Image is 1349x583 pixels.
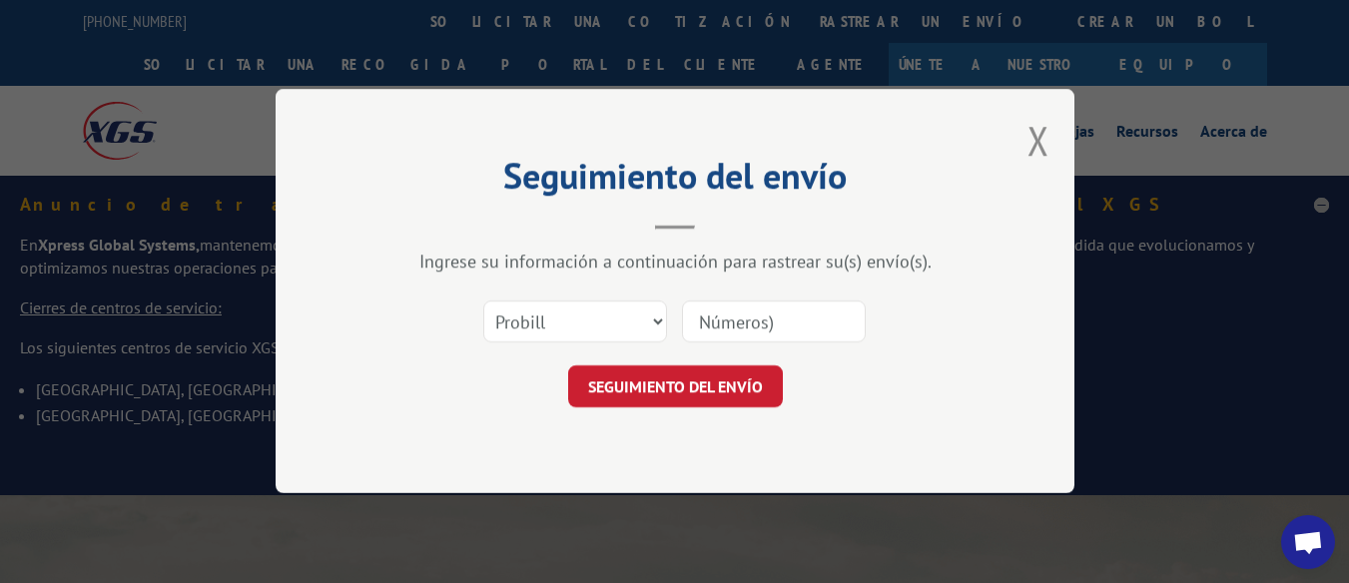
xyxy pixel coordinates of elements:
[503,152,847,199] font: Seguimiento del envío
[682,301,866,343] input: Números)
[587,377,762,397] font: SEGUIMIENTO DEL ENVÍO
[1027,114,1049,167] button: Cerrar modal
[418,251,931,274] font: Ingrese su información a continuación para rastrear su(s) envío(s).
[1281,515,1335,569] a: Chat abierto
[567,366,782,408] button: SEGUIMIENTO DEL ENVÍO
